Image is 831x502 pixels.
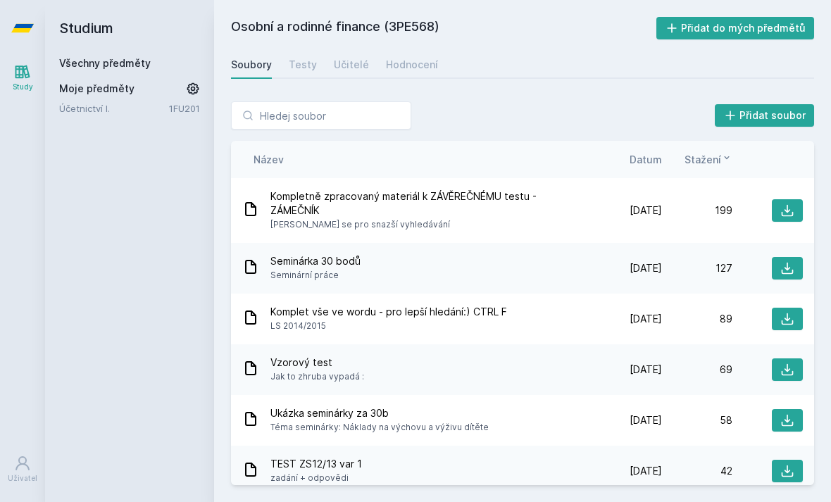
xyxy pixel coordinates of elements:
a: Testy [289,51,317,79]
span: Vzorový test [270,356,364,370]
button: Přidat soubor [715,104,815,127]
span: Téma seminárky: Náklady na výchovu a výživu dítěte [270,420,489,434]
div: 127 [662,261,732,275]
button: Datum [630,152,662,167]
input: Hledej soubor [231,101,411,130]
div: 89 [662,312,732,326]
div: 199 [662,203,732,218]
span: [DATE] [630,312,662,326]
button: Stažení [685,152,732,167]
span: zadání + odpovědi [270,471,362,485]
span: Seminárka 30 bodů [270,254,361,268]
span: Moje předměty [59,82,135,96]
span: TEST ZS12/13 var 1 [270,457,362,471]
span: Seminární práce [270,268,361,282]
a: Uživatel [3,448,42,491]
span: [DATE] [630,413,662,427]
a: 1FU201 [169,103,200,114]
span: LS 2014/2015 [270,319,507,333]
a: Všechny předměty [59,57,151,69]
a: Study [3,56,42,99]
span: [DATE] [630,261,662,275]
span: Ukázka seminárky za 30b [270,406,489,420]
h2: Osobní a rodinné finance (3PE568) [231,17,656,39]
a: Učitelé [334,51,369,79]
div: Testy [289,58,317,72]
div: Study [13,82,33,92]
span: [DATE] [630,464,662,478]
span: [DATE] [630,363,662,377]
a: Hodnocení [386,51,438,79]
span: [PERSON_NAME] se pro snazší vyhledávání [270,218,586,232]
span: Jak to zhruba vypadá : [270,370,364,384]
span: Komplet vše ve wordu - pro lepší hledání:) CTRL F [270,305,507,319]
span: Stažení [685,152,721,167]
div: Učitelé [334,58,369,72]
a: Soubory [231,51,272,79]
div: 58 [662,413,732,427]
span: [DATE] [630,203,662,218]
a: Účetnictví I. [59,101,169,115]
div: 69 [662,363,732,377]
div: Hodnocení [386,58,438,72]
span: Kompletně zpracovaný materiál k ZÁVĚREČNÉMU testu - ZÁMEČNÍK [270,189,586,218]
div: 42 [662,464,732,478]
div: Soubory [231,58,272,72]
button: Název [254,152,284,167]
div: Uživatel [8,473,37,484]
button: Přidat do mých předmětů [656,17,815,39]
